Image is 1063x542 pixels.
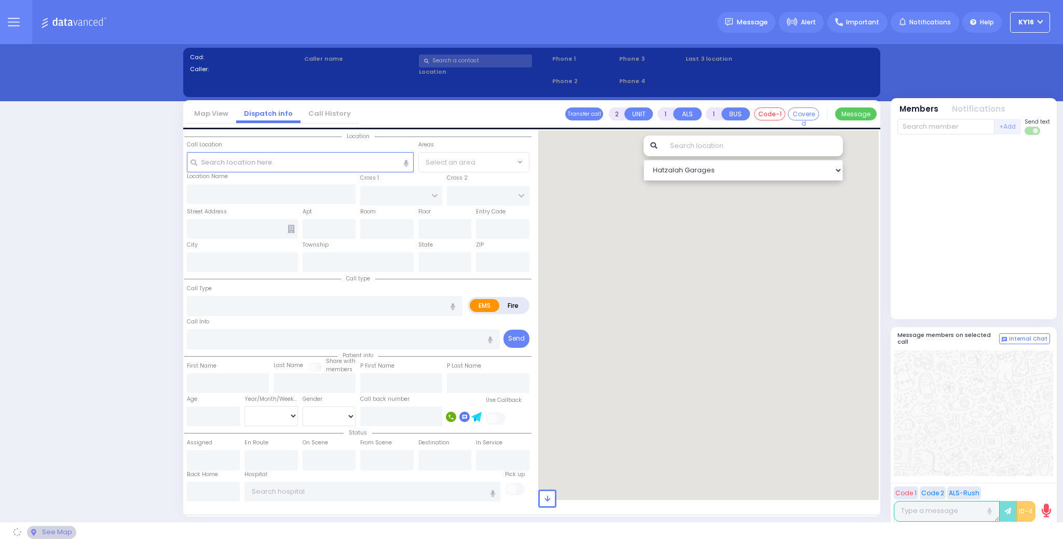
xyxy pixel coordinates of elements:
[301,109,359,118] a: Call History
[187,284,212,293] label: Call Type
[835,107,877,120] button: Message
[360,439,392,447] label: From Scene
[41,16,110,29] img: Logo
[288,225,295,233] span: Other building occupants
[360,174,379,182] label: Cross 1
[244,482,500,502] input: Search hospital
[952,103,1005,115] button: Notifications
[303,439,328,447] label: On Scene
[187,172,228,181] label: Location Name
[721,107,750,120] button: BUS
[187,395,197,403] label: Age
[187,141,222,149] label: Call Location
[326,357,356,365] small: Share with
[1009,335,1047,343] span: Internal Chat
[552,77,616,86] span: Phone 2
[337,351,378,359] span: Patient info
[476,439,502,447] label: In Service
[476,241,484,249] label: ZIP
[999,333,1050,345] button: Internal Chat
[418,208,431,216] label: Floor
[419,67,549,76] label: Location
[342,132,375,140] span: Location
[187,208,227,216] label: Street Address
[303,395,322,403] label: Gender
[419,55,532,67] input: Search a contact
[244,439,268,447] label: En Route
[947,486,981,499] button: ALS-Rush
[503,330,529,348] button: Send
[801,18,816,27] span: Alert
[1025,126,1041,136] label: Turn off text
[236,109,301,118] a: Dispatch info
[499,299,528,312] label: Fire
[447,362,481,370] label: P Last Name
[426,157,475,168] span: Select an area
[754,107,785,120] button: Code-1
[304,55,415,63] label: Caller name
[846,18,879,27] span: Important
[187,318,209,326] label: Call Info
[186,109,236,118] a: Map View
[476,208,506,216] label: Entry Code
[27,526,76,539] div: See map
[447,174,468,182] label: Cross 2
[244,395,298,403] div: Year/Month/Week/Day
[737,17,768,28] span: Message
[344,429,372,437] span: Status
[909,18,951,27] span: Notifications
[190,65,301,74] label: Caller:
[187,152,414,172] input: Search location here
[274,361,303,370] label: Last Name
[303,241,329,249] label: Township
[187,362,216,370] label: First Name
[686,55,780,63] label: Last 3 location
[187,439,212,447] label: Assigned
[187,241,198,249] label: City
[552,55,616,63] span: Phone 1
[360,362,394,370] label: P First Name
[418,439,449,447] label: Destination
[897,119,994,134] input: Search member
[418,141,434,149] label: Areas
[341,275,375,282] span: Call type
[920,486,946,499] button: Code 2
[624,107,653,120] button: UNIT
[1010,12,1050,33] button: KY16
[486,396,522,404] label: Use Callback
[418,241,433,249] label: State
[619,77,683,86] span: Phone 4
[980,18,994,27] span: Help
[725,18,733,26] img: message.svg
[894,486,918,499] button: Code 1
[187,470,218,479] label: Back Home
[1025,118,1050,126] span: Send text
[663,135,843,156] input: Search location
[244,470,267,479] label: Hospital
[303,208,312,216] label: Apt
[788,107,819,120] button: Covered
[190,53,301,62] label: Cad:
[360,208,376,216] label: Room
[673,107,702,120] button: ALS
[326,365,352,373] span: members
[470,299,500,312] label: EMS
[565,107,603,120] button: Transfer call
[619,55,683,63] span: Phone 3
[897,332,999,345] h5: Message members on selected call
[900,103,938,115] button: Members
[1002,337,1007,342] img: comment-alt.png
[360,395,410,403] label: Call back number
[505,470,525,479] label: Pick up
[1018,18,1034,27] span: KY16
